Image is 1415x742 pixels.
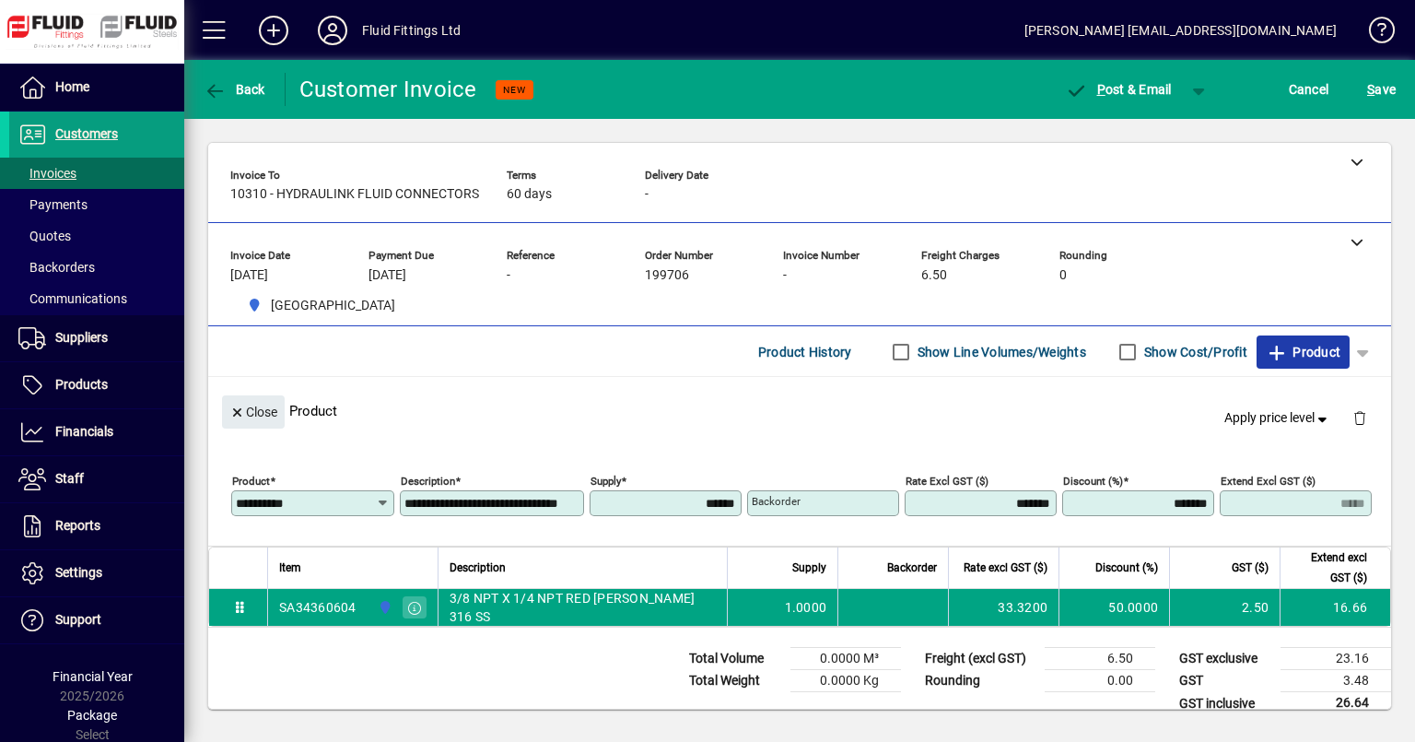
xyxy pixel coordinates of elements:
button: Close [222,395,285,429]
td: 26.64 [1281,692,1391,715]
span: Payments [18,197,88,212]
a: Financials [9,409,184,455]
button: Delete [1338,395,1382,440]
span: [DATE] [368,268,406,283]
td: 3.48 [1281,670,1391,692]
span: 3/8 NPT X 1/4 NPT RED [PERSON_NAME] 316 SS [450,589,717,626]
td: Total Volume [680,648,790,670]
span: Financials [55,424,113,439]
div: [PERSON_NAME] [EMAIL_ADDRESS][DOMAIN_NAME] [1024,16,1337,45]
span: Reports [55,518,100,533]
mat-label: Description [401,475,455,488]
span: Item [279,558,301,578]
td: Total Weight [680,670,790,692]
span: Apply price level [1224,408,1331,428]
span: Invoices [18,166,76,181]
span: 199706 [645,268,689,283]
span: Communications [18,291,127,306]
td: 16.66 [1280,589,1390,626]
div: SA34360604 [279,598,357,617]
button: Profile [303,14,362,47]
td: 6.50 [1045,648,1155,670]
span: Customers [55,126,118,141]
span: - [645,187,649,202]
span: ave [1367,75,1396,104]
mat-label: Supply [591,475,621,488]
app-page-header-button: Delete [1338,409,1382,426]
span: Extend excl GST ($) [1292,548,1367,588]
span: Home [55,79,89,94]
span: Support [55,612,101,627]
td: 23.16 [1281,648,1391,670]
mat-label: Product [232,475,270,488]
span: S [1367,82,1374,97]
a: Suppliers [9,315,184,361]
a: Reports [9,503,184,549]
span: 1.0000 [785,598,827,617]
span: Backorders [18,260,95,275]
span: - [783,268,787,283]
label: Show Cost/Profit [1140,343,1247,361]
div: Customer Invoice [299,75,477,104]
button: Back [199,73,270,106]
td: 50.0000 [1058,589,1169,626]
app-page-header-button: Back [184,73,286,106]
a: Payments [9,189,184,220]
a: Staff [9,456,184,502]
span: 10310 - HYDRAULINK FLUID CONNECTORS [230,187,479,202]
span: 6.50 [921,268,947,283]
a: Support [9,597,184,643]
span: Close [229,397,277,428]
a: Products [9,362,184,408]
span: Cancel [1289,75,1329,104]
span: P [1097,82,1105,97]
span: Product History [758,337,852,367]
span: [GEOGRAPHIC_DATA] [271,296,395,315]
button: Product History [751,336,860,369]
td: Freight (excl GST) [916,648,1045,670]
span: Product [1266,337,1340,367]
a: Quotes [9,220,184,252]
span: Rate excl GST ($) [964,558,1047,578]
span: - [507,268,510,283]
a: Home [9,65,184,111]
mat-label: Discount (%) [1063,475,1123,488]
mat-label: Backorder [752,495,801,508]
div: Fluid Fittings Ltd [362,16,461,45]
button: Cancel [1284,73,1334,106]
a: Settings [9,550,184,596]
td: GST [1170,670,1281,692]
td: GST inclusive [1170,692,1281,715]
span: Package [67,708,117,723]
td: Rounding [916,670,1045,692]
button: Add [244,14,303,47]
span: 0 [1059,268,1067,283]
span: Discount (%) [1095,558,1158,578]
span: Back [204,82,265,97]
span: [DATE] [230,268,268,283]
td: 0.0000 Kg [790,670,901,692]
a: Invoices [9,158,184,189]
span: Financial Year [53,669,133,684]
a: Backorders [9,252,184,283]
span: Settings [55,565,102,580]
td: 0.00 [1045,670,1155,692]
mat-label: Extend excl GST ($) [1221,475,1316,488]
span: NEW [503,84,526,96]
span: Staff [55,471,84,486]
span: AUCKLAND [373,597,394,618]
button: Save [1362,73,1400,106]
span: AUCKLAND [240,294,403,317]
td: GST exclusive [1170,648,1281,670]
a: Knowledge Base [1355,4,1392,64]
span: 60 days [507,187,552,202]
label: Show Line Volumes/Weights [914,343,1086,361]
app-page-header-button: Close [217,403,289,419]
a: Communications [9,283,184,314]
div: 33.3200 [960,598,1047,617]
button: Apply price level [1217,402,1339,435]
td: 2.50 [1169,589,1280,626]
span: Quotes [18,229,71,243]
span: ost & Email [1065,82,1172,97]
div: Product [208,377,1391,444]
